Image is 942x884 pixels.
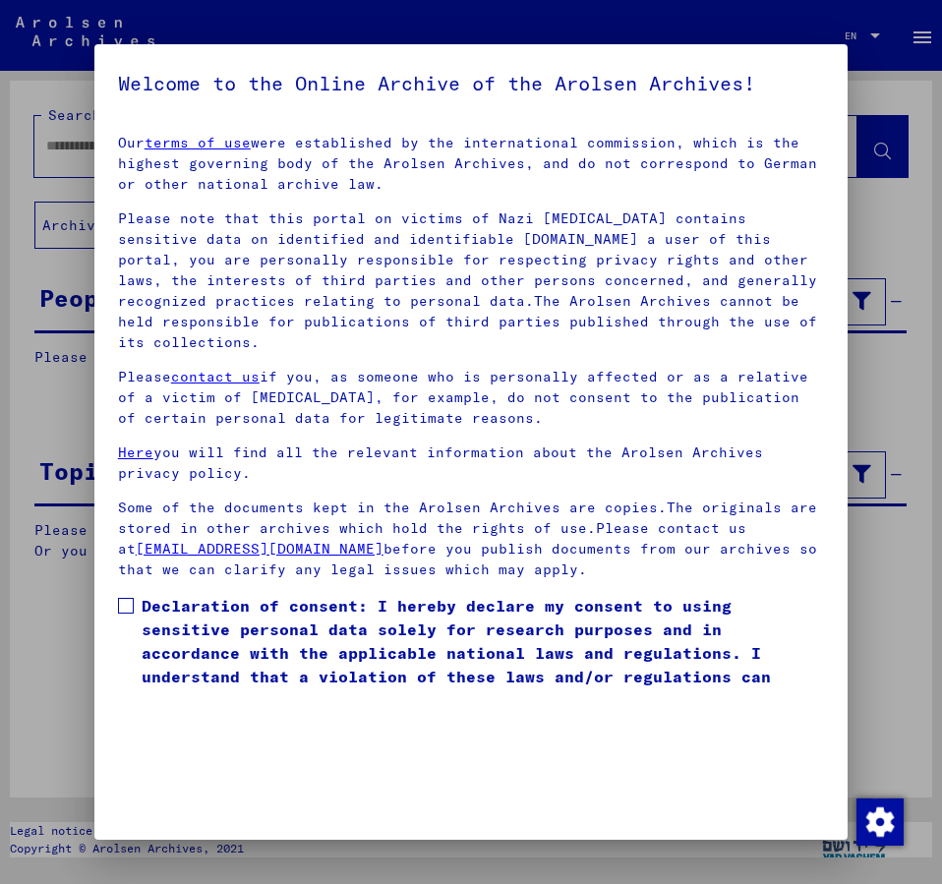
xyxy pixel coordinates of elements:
img: Change consent [856,798,904,846]
p: Our were established by the international commission, which is the highest governing body of the ... [118,133,824,195]
a: terms of use [145,134,251,151]
a: [EMAIL_ADDRESS][DOMAIN_NAME] [136,540,383,558]
p: you will find all the relevant information about the Arolsen Archives privacy policy. [118,442,824,484]
a: contact us [171,368,260,385]
h5: Welcome to the Online Archive of the Arolsen Archives! [118,68,824,99]
a: Here [118,443,153,461]
p: Some of the documents kept in the Arolsen Archives are copies.The originals are stored in other a... [118,498,824,580]
p: Please note that this portal on victims of Nazi [MEDICAL_DATA] contains sensitive data on identif... [118,208,824,353]
span: Declaration of consent: I hereby declare my consent to using sensitive personal data solely for r... [142,594,824,712]
div: Change consent [855,797,903,845]
p: Please if you, as someone who is personally affected or as a relative of a victim of [MEDICAL_DAT... [118,367,824,429]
